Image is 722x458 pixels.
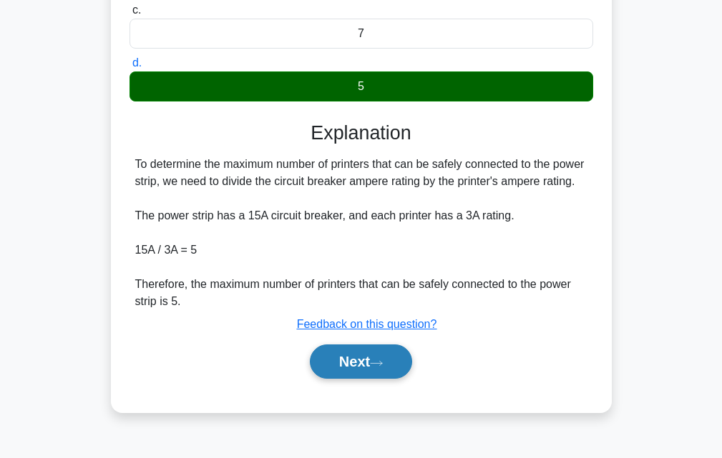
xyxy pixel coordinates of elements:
[138,121,585,144] h3: Explanation
[130,71,593,101] div: 5
[132,56,142,69] span: d.
[132,4,141,16] span: c.
[297,318,437,330] a: Feedback on this question?
[130,19,593,49] div: 7
[135,156,587,310] div: To determine the maximum number of printers that can be safely connected to the power strip, we n...
[310,344,412,379] button: Next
